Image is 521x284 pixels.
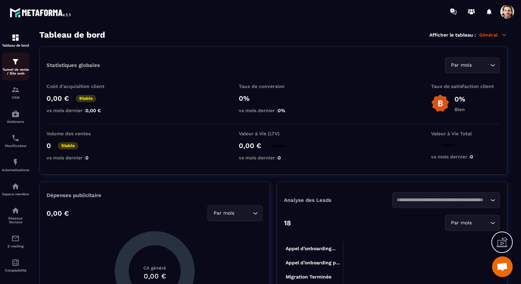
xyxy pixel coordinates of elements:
p: 0% [454,95,465,103]
p: 0,00 € [47,94,69,102]
span: Par mois [449,219,473,227]
tspan: Appel d’onboarding p... [286,260,340,266]
img: logo [10,6,72,19]
p: 0,00 € [47,209,69,217]
span: 0 [470,154,473,159]
p: 0% [239,94,308,102]
p: Valeur à Vie Total [431,131,500,136]
img: formation [11,58,20,66]
p: Tableau de bord [2,43,29,47]
img: email [11,234,20,243]
img: b-badge-o.b3b20ee6.svg [431,94,449,112]
input: Search for option [473,219,489,227]
p: vs mois dernier : [47,108,115,113]
p: Afficher le tableau : [429,32,476,38]
a: formationformationTunnel de vente / Site web [2,52,29,80]
span: Par mois [212,209,236,217]
input: Search for option [397,196,489,204]
span: Par mois [449,61,473,69]
p: vs mois dernier : [239,108,308,113]
span: 0 [85,155,89,160]
a: automationsautomationsAutomatisations [2,153,29,177]
p: vs mois dernier : [47,155,115,160]
span: 0% [278,108,285,113]
a: Ouvrir le chat [492,256,513,277]
p: Stable [438,141,458,149]
p: Automatisations [2,168,29,172]
img: automations [11,158,20,166]
img: social-network [11,206,20,215]
a: formationformationCRM [2,80,29,105]
div: Search for option [207,205,263,221]
p: Comptabilité [2,268,29,272]
p: Stable [76,95,96,102]
input: Search for option [236,209,251,217]
h3: Tableau de bord [39,30,105,40]
img: accountant [11,258,20,267]
tspan: Migration Terminée [286,274,331,280]
img: formation [11,33,20,42]
p: Réseaux Sociaux [2,216,29,224]
p: Espace membre [2,192,29,196]
img: scheduler [11,134,20,142]
p: Planificateur [2,144,29,148]
p: Coût d'acquisition client [47,84,115,89]
input: Search for option [473,61,489,69]
p: Tunnel de vente / Site web [2,68,29,75]
img: formation [11,86,20,94]
div: Search for option [392,192,500,208]
p: Webinaire [2,120,29,124]
p: 18 [284,219,291,227]
p: 0,00 € [239,141,261,150]
p: vs mois dernier : [239,155,308,160]
p: E-mailing [2,244,29,248]
div: Search for option [445,215,500,231]
p: Général [479,32,507,38]
p: vs mois dernier : [431,154,500,159]
p: Stable [58,142,78,149]
div: Search for option [445,57,500,73]
p: Analyse des Leads [284,197,392,203]
p: Volume des ventes [47,131,115,136]
p: CRM [2,96,29,99]
a: automationsautomationsWebinaire [2,105,29,129]
p: Taux de conversion [239,84,308,89]
tspan: Appel d’onboarding... [286,246,336,252]
p: Stable [268,142,288,149]
a: formationformationTableau de bord [2,28,29,52]
span: 0 [278,155,281,160]
p: Valeur à Vie (LTV) [239,131,308,136]
p: Taux de satisfaction client [431,84,500,89]
p: 0 [47,141,51,150]
a: schedulerschedulerPlanificateur [2,129,29,153]
p: Dépenses publicitaire [47,192,263,198]
p: Statistiques globales [47,62,100,68]
a: accountantaccountantComptabilité [2,253,29,277]
img: automations [11,182,20,190]
img: automations [11,110,20,118]
p: Bien [454,107,465,112]
a: social-networksocial-networkRéseaux Sociaux [2,201,29,229]
a: automationsautomationsEspace membre [2,177,29,201]
a: emailemailE-mailing [2,229,29,253]
span: 0,00 € [85,108,101,113]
